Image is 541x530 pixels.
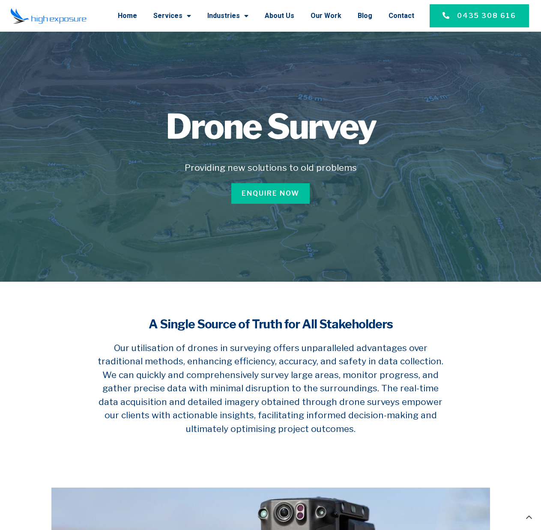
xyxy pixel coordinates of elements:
[18,110,523,144] h1: Drone Survey
[95,316,446,333] h4: A Single Source of Truth for All Stakeholders
[95,341,446,449] h5: Our utilisation of drones in surveying offers unparalleled advantages over traditional methods, e...
[457,11,516,21] span: 0435 308 616
[10,8,87,24] img: Final-Logo copy
[430,4,529,27] a: 0435 308 616
[207,5,248,27] a: Industries
[265,5,294,27] a: About Us
[389,5,414,27] a: Contact
[18,161,523,175] h5: Providing new solutions to old problems
[95,5,415,27] nav: Menu
[311,5,341,27] a: Our Work
[118,5,137,27] a: Home
[153,5,191,27] a: Services
[231,183,310,204] a: Enquire Now
[242,188,299,199] span: Enquire Now
[358,5,372,27] a: Blog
